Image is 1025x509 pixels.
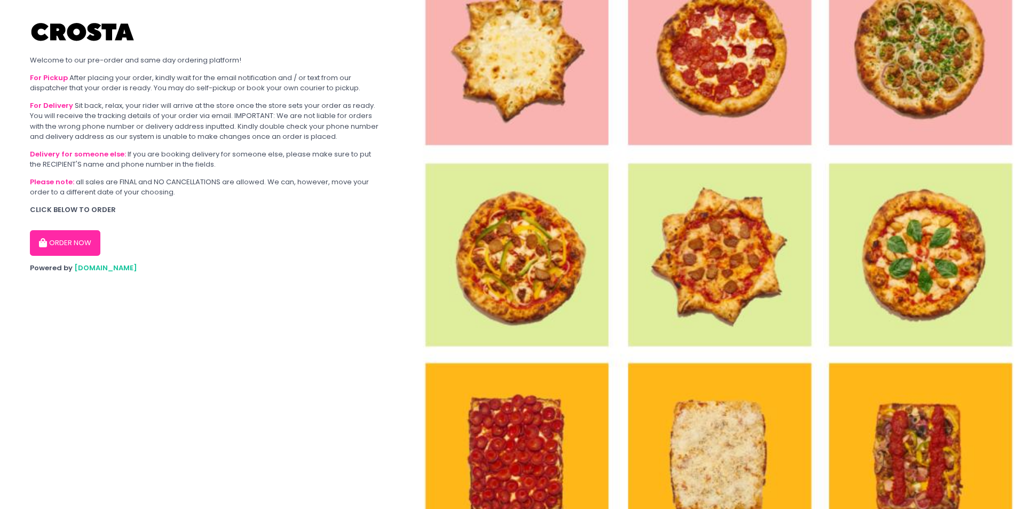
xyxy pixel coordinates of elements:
[30,73,68,83] b: For Pickup
[30,149,126,159] b: Delivery for someone else:
[30,177,74,187] b: Please note:
[30,230,100,256] button: ORDER NOW
[30,55,380,66] div: Welcome to our pre-order and same day ordering platform!
[30,73,380,93] div: After placing your order, kindly wait for the email notification and / or text from our dispatche...
[30,205,380,215] div: CLICK BELOW TO ORDER
[30,100,73,111] b: For Delivery
[30,100,380,142] div: Sit back, relax, your rider will arrive at the store once the store sets your order as ready. You...
[30,263,380,273] div: Powered by
[30,16,137,48] img: Crosta Pizzeria
[30,177,380,198] div: all sales are FINAL and NO CANCELLATIONS are allowed. We can, however, move your order to a diffe...
[74,263,137,273] a: [DOMAIN_NAME]
[30,149,380,170] div: If you are booking delivery for someone else, please make sure to put the RECIPIENT'S name and ph...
